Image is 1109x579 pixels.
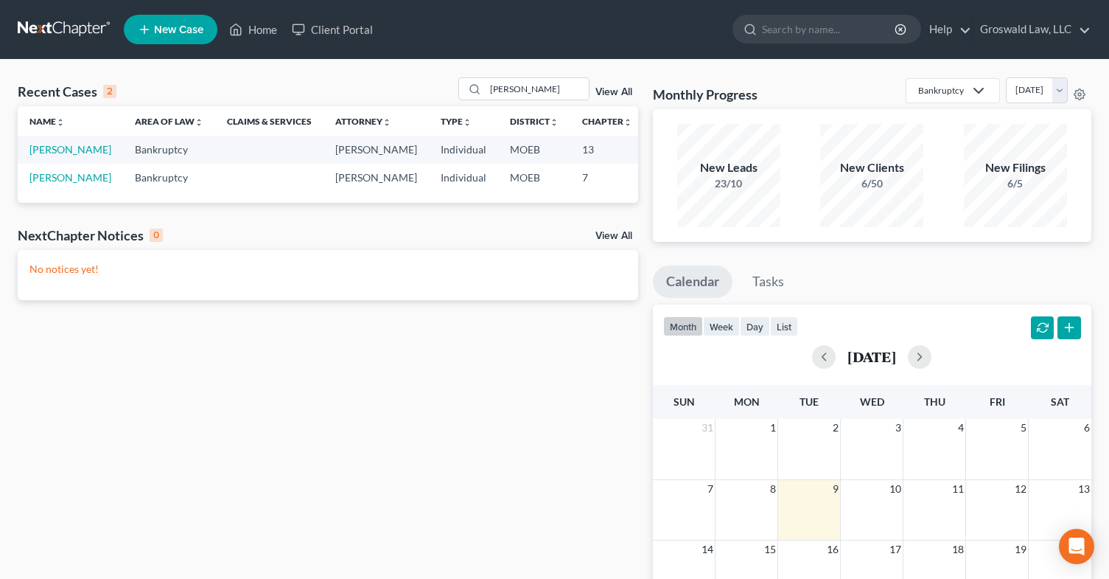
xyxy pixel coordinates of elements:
[498,164,570,191] td: MOEB
[990,395,1005,408] span: Fri
[623,118,632,127] i: unfold_more
[498,136,570,163] td: MOEB
[922,16,971,43] a: Help
[323,164,429,191] td: [PERSON_NAME]
[734,395,760,408] span: Mon
[429,136,498,163] td: Individual
[964,176,1067,191] div: 6/5
[951,541,965,558] span: 18
[769,419,777,437] span: 1
[956,419,965,437] span: 4
[918,84,964,97] div: Bankruptcy
[1013,541,1028,558] span: 19
[951,480,965,498] span: 11
[820,176,923,191] div: 6/50
[123,164,215,191] td: Bankruptcy
[1082,419,1091,437] span: 6
[763,541,777,558] span: 15
[677,176,780,191] div: 23/10
[154,24,203,35] span: New Case
[924,395,945,408] span: Thu
[700,419,715,437] span: 31
[135,116,203,127] a: Area of Lawunfold_more
[382,118,391,127] i: unfold_more
[663,316,703,336] button: month
[703,316,740,336] button: week
[860,395,884,408] span: Wed
[595,87,632,97] a: View All
[831,419,840,437] span: 2
[570,136,644,163] td: 13
[706,480,715,498] span: 7
[677,159,780,176] div: New Leads
[595,231,632,241] a: View All
[847,349,896,364] h2: [DATE]
[123,136,215,163] td: Bankruptcy
[769,480,777,498] span: 8
[582,116,632,127] a: Chapterunfold_more
[1019,419,1028,437] span: 5
[700,541,715,558] span: 14
[18,83,116,100] div: Recent Cases
[770,316,798,336] button: list
[429,164,498,191] td: Individual
[463,118,472,127] i: unfold_more
[740,316,770,336] button: day
[894,419,903,437] span: 3
[29,116,65,127] a: Nameunfold_more
[18,226,163,244] div: NextChapter Notices
[973,16,1091,43] a: Groswald Law, LLC
[653,266,732,298] a: Calendar
[570,164,644,191] td: 7
[441,116,472,127] a: Typeunfold_more
[284,16,380,43] a: Client Portal
[831,480,840,498] span: 9
[888,480,903,498] span: 10
[215,106,323,136] th: Claims & Services
[29,171,111,184] a: [PERSON_NAME]
[964,159,1067,176] div: New Filings
[510,116,559,127] a: Districtunfold_more
[800,395,819,408] span: Tue
[222,16,284,43] a: Home
[29,143,111,156] a: [PERSON_NAME]
[103,85,116,98] div: 2
[29,262,626,277] p: No notices yet!
[335,116,391,127] a: Attorneyunfold_more
[674,395,695,408] span: Sun
[1051,395,1069,408] span: Sat
[888,541,903,558] span: 17
[323,136,429,163] td: [PERSON_NAME]
[550,118,559,127] i: unfold_more
[820,159,923,176] div: New Clients
[739,266,797,298] a: Tasks
[1059,529,1094,564] div: Open Intercom Messenger
[825,541,840,558] span: 16
[195,118,203,127] i: unfold_more
[653,86,758,103] h3: Monthly Progress
[56,118,65,127] i: unfold_more
[486,78,589,100] input: Search by name...
[150,229,163,242] div: 0
[1013,480,1028,498] span: 12
[1077,480,1091,498] span: 13
[762,15,897,43] input: Search by name...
